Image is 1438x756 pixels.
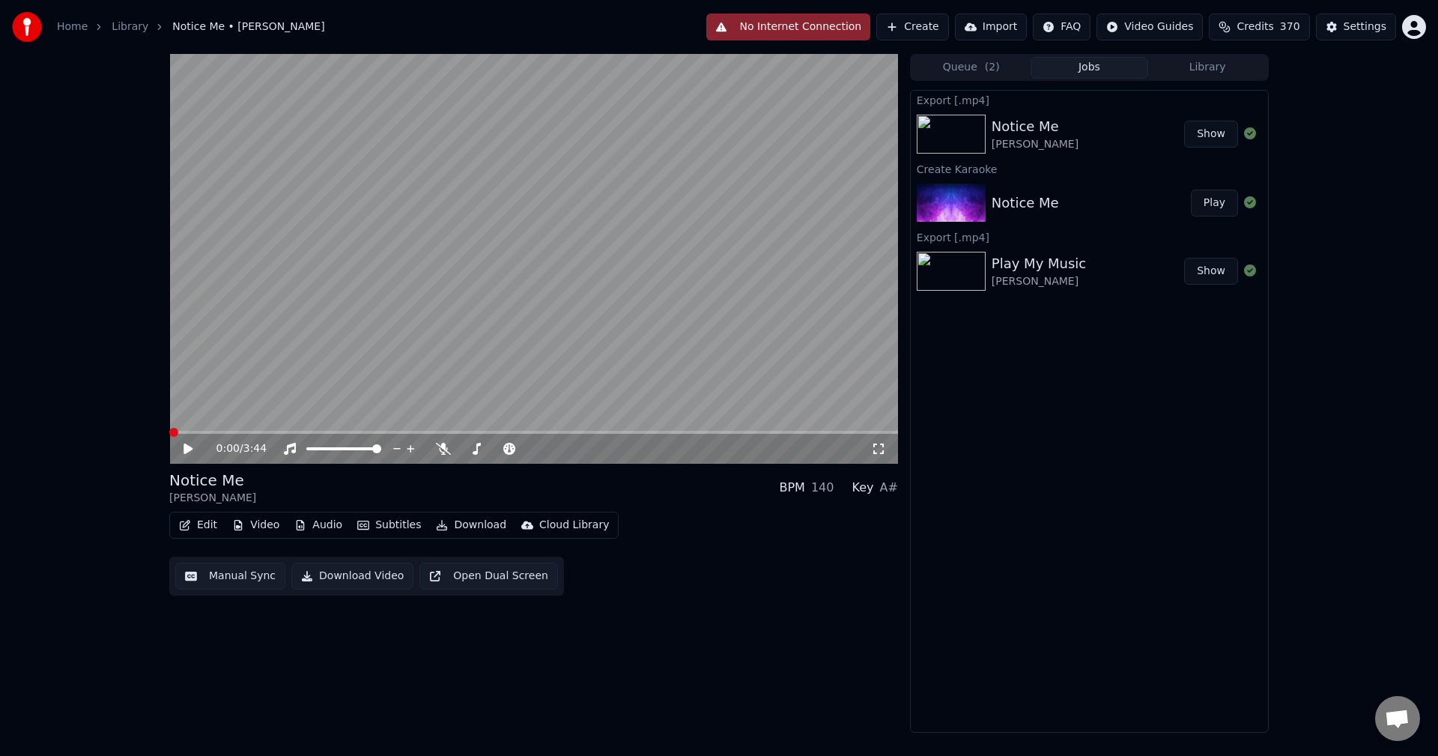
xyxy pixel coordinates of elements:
button: Import [955,13,1027,40]
div: Play My Music [992,253,1086,274]
button: Download [430,515,512,536]
button: Play [1191,190,1238,217]
img: youka [12,12,42,42]
div: Notice Me [992,116,1078,137]
button: Jobs [1031,57,1149,79]
span: ( 2 ) [985,60,1000,75]
button: FAQ [1033,13,1090,40]
a: Library [112,19,148,34]
div: Key [852,479,873,497]
span: Notice Me • [PERSON_NAME] [172,19,324,34]
div: 140 [811,479,834,497]
div: Export [.mp4] [911,91,1268,109]
div: [PERSON_NAME] [992,137,1078,152]
div: [PERSON_NAME] [169,491,256,506]
button: Show [1184,121,1238,148]
nav: breadcrumb [57,19,325,34]
span: 370 [1280,19,1300,34]
div: BPM [779,479,804,497]
button: Credits370 [1209,13,1309,40]
div: Settings [1344,19,1386,34]
button: No Internet Connection [706,13,870,40]
button: Video [226,515,285,536]
span: 3:44 [243,441,267,456]
div: Notice Me [169,470,256,491]
button: Video Guides [1096,13,1203,40]
button: Open Dual Screen [419,563,558,590]
button: Settings [1316,13,1396,40]
button: Show [1184,258,1238,285]
button: Download Video [291,563,413,590]
a: Home [57,19,88,34]
div: Create Karaoke [911,160,1268,178]
div: Notice Me [992,193,1059,214]
button: Library [1148,57,1266,79]
div: Cloud Library [539,518,609,533]
span: 0:00 [216,441,240,456]
button: Audio [288,515,348,536]
div: A# [879,479,897,497]
a: Open chat [1375,696,1420,741]
button: Edit [173,515,223,536]
div: [PERSON_NAME] [992,274,1086,289]
button: Manual Sync [175,563,285,590]
span: Credits [1237,19,1273,34]
button: Queue [912,57,1031,79]
div: / [216,441,252,456]
button: Subtitles [351,515,427,536]
div: Export [.mp4] [911,228,1268,246]
button: Create [876,13,949,40]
